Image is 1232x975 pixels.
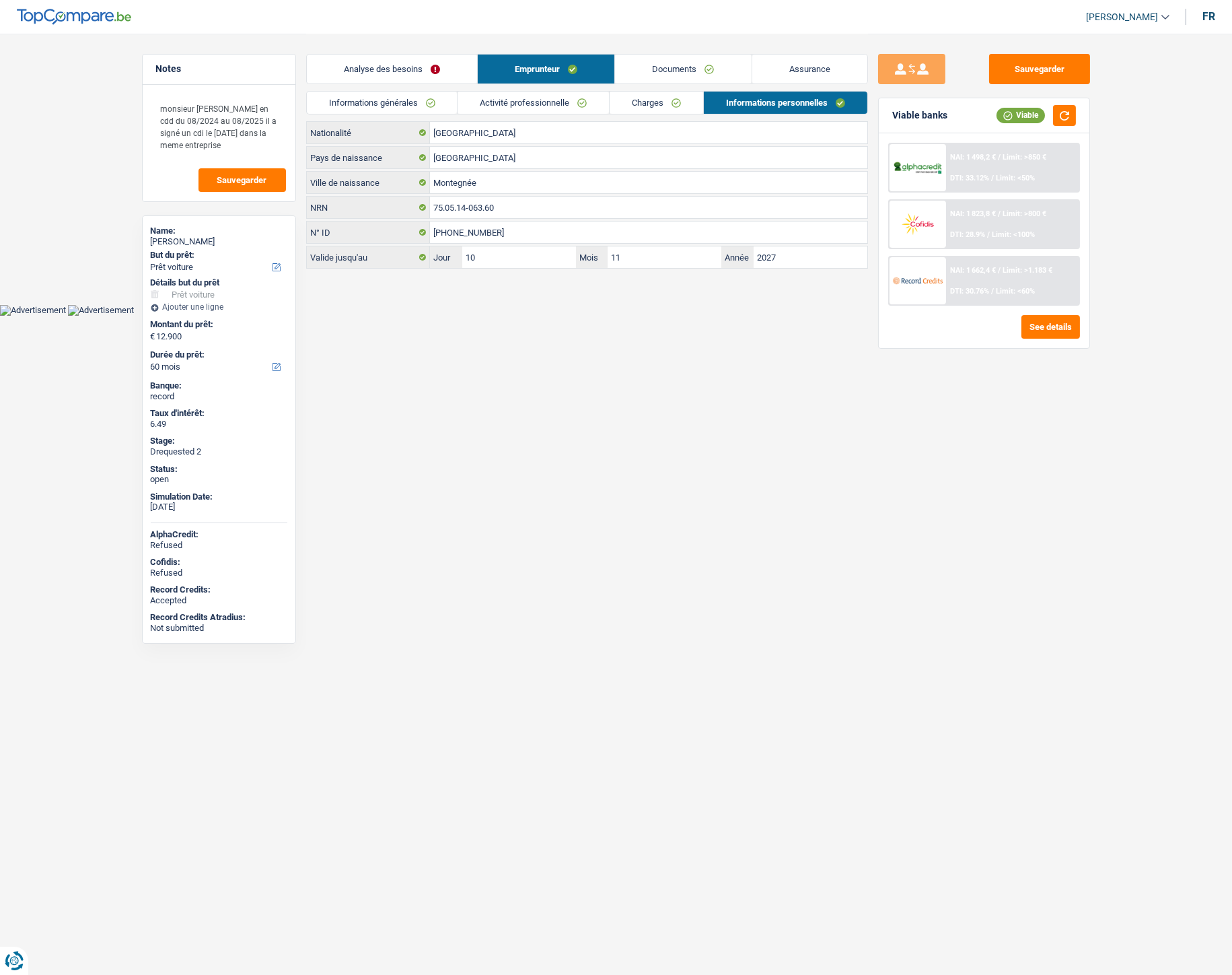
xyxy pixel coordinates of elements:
img: TopCompare Logo [17,9,131,25]
div: Simulation Date: [151,492,287,502]
div: Viable banks [892,110,947,121]
label: Pays de naissance [307,147,430,168]
label: Mois [576,246,608,268]
a: Charges [610,92,703,114]
div: Record Credits Atradius: [151,612,287,623]
img: AlphaCredit [893,160,943,176]
a: Informations personnelles [704,92,867,114]
label: Jour [430,246,462,268]
a: Assurance [752,55,867,83]
label: Montant du prêt: [151,319,285,330]
div: Ajouter une ligne [151,302,287,312]
div: Accepted [151,595,287,606]
input: 12.12.12-123.12 [430,197,867,218]
span: Limit: >850 € [1003,153,1046,162]
a: Activité professionnelle [458,92,609,114]
a: Analyse des besoins [307,55,477,83]
h5: Notes [156,63,282,75]
span: / [998,153,1001,162]
span: / [998,209,1001,218]
div: [DATE] [151,502,287,512]
span: / [991,287,994,296]
label: NRN [307,197,430,218]
span: € [151,331,155,342]
a: Informations générales [307,92,458,114]
label: Ville de naissance [307,172,430,193]
span: / [998,266,1001,275]
div: Status: [151,464,287,475]
span: NAI: 1 498,2 € [950,153,996,162]
label: N° ID [307,222,430,243]
input: MM [608,246,721,268]
span: DTI: 33.12% [950,174,989,182]
a: Documents [615,55,751,83]
div: record [151,391,287,402]
img: Record Credits [893,268,943,293]
button: Sauvegarder [198,168,286,192]
span: / [987,230,990,239]
input: Belgique [430,122,867,143]
img: Cofidis [893,211,943,236]
span: Sauvegarder [217,176,267,184]
label: Valide jusqu'au [307,246,430,268]
div: Name: [151,226,287,236]
div: Drequested 2 [151,446,287,457]
input: JJ [462,246,576,268]
a: [PERSON_NAME] [1075,6,1169,28]
span: / [991,174,994,182]
img: Advertisement [68,305,134,316]
span: Limit: >800 € [1003,209,1046,218]
input: AAAA [754,246,867,268]
div: Taux d'intérêt: [151,408,287,419]
div: 6.49 [151,419,287,430]
button: See details [1021,315,1080,339]
button: Sauvegarder [989,54,1090,84]
label: Année [721,246,754,268]
span: NAI: 1 823,8 € [950,209,996,218]
div: Banque: [151,380,287,391]
input: 590-1234567-89 [430,222,867,243]
a: Emprunteur [478,55,614,83]
label: Nationalité [307,122,430,143]
div: Not submitted [151,623,287,634]
span: Limit: <50% [996,174,1035,182]
div: Record Credits: [151,584,287,595]
div: open [151,474,287,485]
span: Limit: >1.183 € [1003,266,1052,275]
span: Limit: <60% [996,287,1035,296]
div: Refused [151,568,287,578]
label: Durée du prêt: [151,349,285,360]
span: [PERSON_NAME] [1086,11,1158,23]
div: fr [1202,10,1215,23]
div: Cofidis: [151,557,287,568]
div: Stage: [151,436,287,446]
div: [PERSON_NAME] [151,236,287,247]
label: But du prêt: [151,250,285,261]
div: Refused [151,540,287,551]
div: AlphaCredit: [151,529,287,540]
span: NAI: 1 662,4 € [950,266,996,275]
div: Viable [997,108,1045,123]
span: Limit: <100% [992,230,1035,239]
span: DTI: 28.9% [950,230,985,239]
span: DTI: 30.76% [950,287,989,296]
div: Détails but du prêt [151,277,287,288]
input: Belgique [430,147,867,168]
